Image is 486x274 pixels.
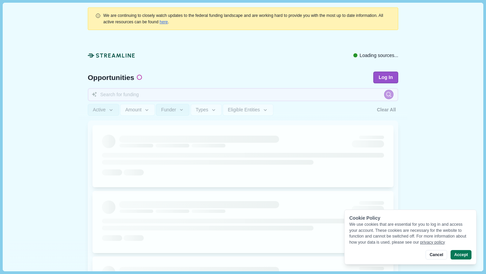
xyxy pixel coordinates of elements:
[93,107,106,113] span: Active
[88,74,134,81] span: Opportunities
[156,104,189,116] button: Funder
[120,104,155,116] button: Amount
[196,107,208,113] span: Types
[160,20,168,24] a: here
[373,72,398,83] button: Log In
[349,222,471,245] div: We use cookies that are essential for you to log in and access your account. These cookies are ne...
[349,215,380,221] span: Cookie Policy
[88,104,119,116] button: Active
[375,104,398,116] button: Clear All
[191,104,222,116] button: Types
[125,107,141,113] span: Amount
[103,12,391,25] div: .
[360,52,398,59] span: Loading sources...
[228,107,260,113] span: Eligible Entities
[451,250,471,259] button: Accept
[420,240,445,245] a: privacy policy
[426,250,447,259] button: Cancel
[223,104,273,116] button: Eligible Entities
[161,107,176,113] span: Funder
[88,88,398,101] input: Search for funding
[103,13,383,24] span: We are continuing to closely watch updates to the federal funding landscape and are working hard ...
